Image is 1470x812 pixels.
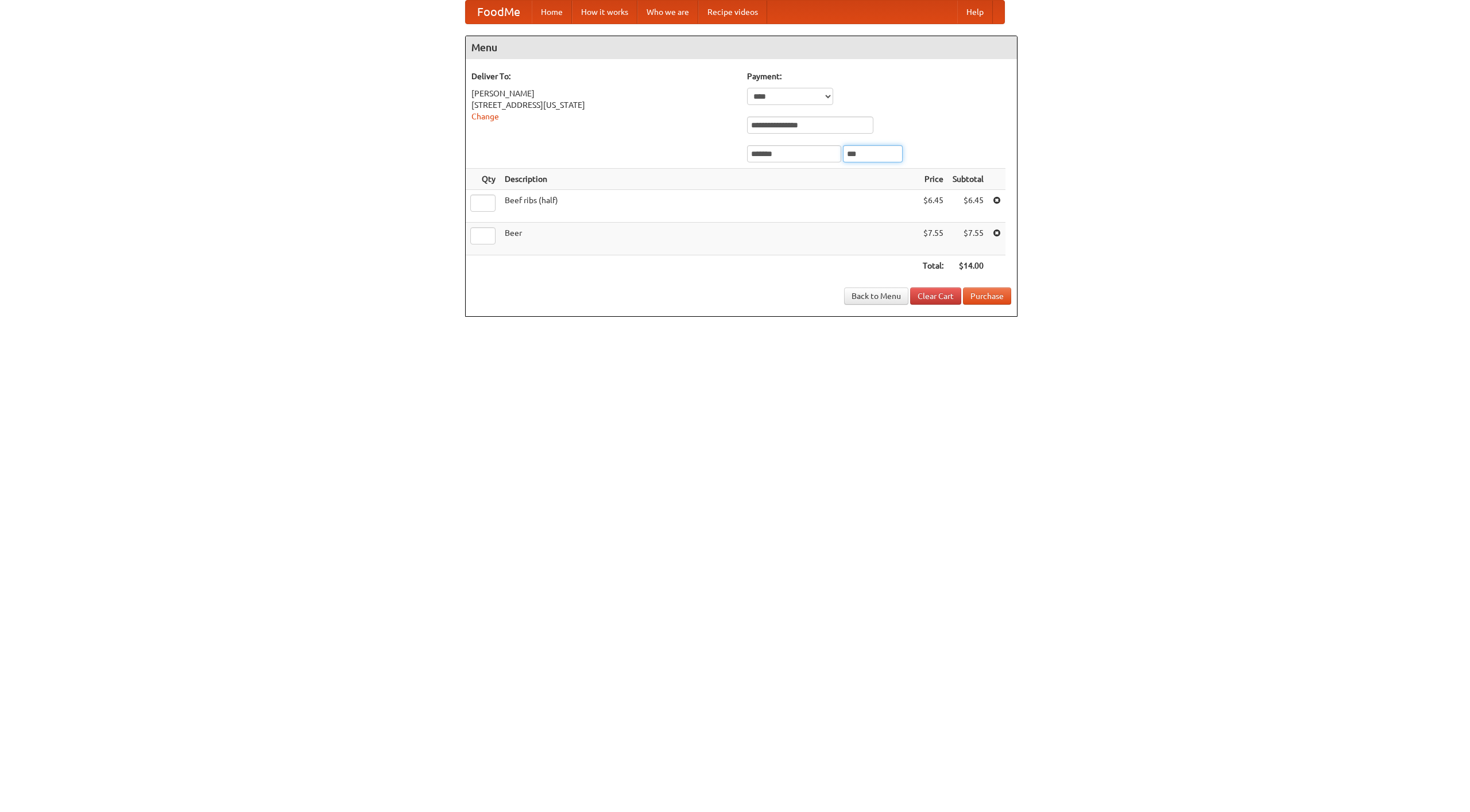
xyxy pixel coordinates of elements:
[948,169,988,190] th: Subtotal
[844,287,908,305] a: Back to Menu
[948,190,988,223] td: $6.45
[466,36,1017,59] h4: Menu
[747,71,1011,82] h5: Payment:
[471,112,499,121] a: Change
[918,190,948,223] td: $6.45
[532,1,572,24] a: Home
[466,1,532,24] a: FoodMe
[918,255,948,277] th: Total:
[948,255,988,277] th: $14.00
[963,287,1011,305] button: Purchase
[910,287,961,305] a: Clear Cart
[948,223,988,255] td: $7.55
[572,1,637,24] a: How it works
[918,223,948,255] td: $7.55
[500,190,918,223] td: Beef ribs (half)
[471,88,736,99] div: [PERSON_NAME]
[466,169,500,190] th: Qty
[471,99,736,111] div: [STREET_ADDRESS][US_STATE]
[698,1,767,24] a: Recipe videos
[957,1,993,24] a: Help
[471,71,736,82] h5: Deliver To:
[637,1,698,24] a: Who we are
[500,169,918,190] th: Description
[918,169,948,190] th: Price
[500,223,918,255] td: Beer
